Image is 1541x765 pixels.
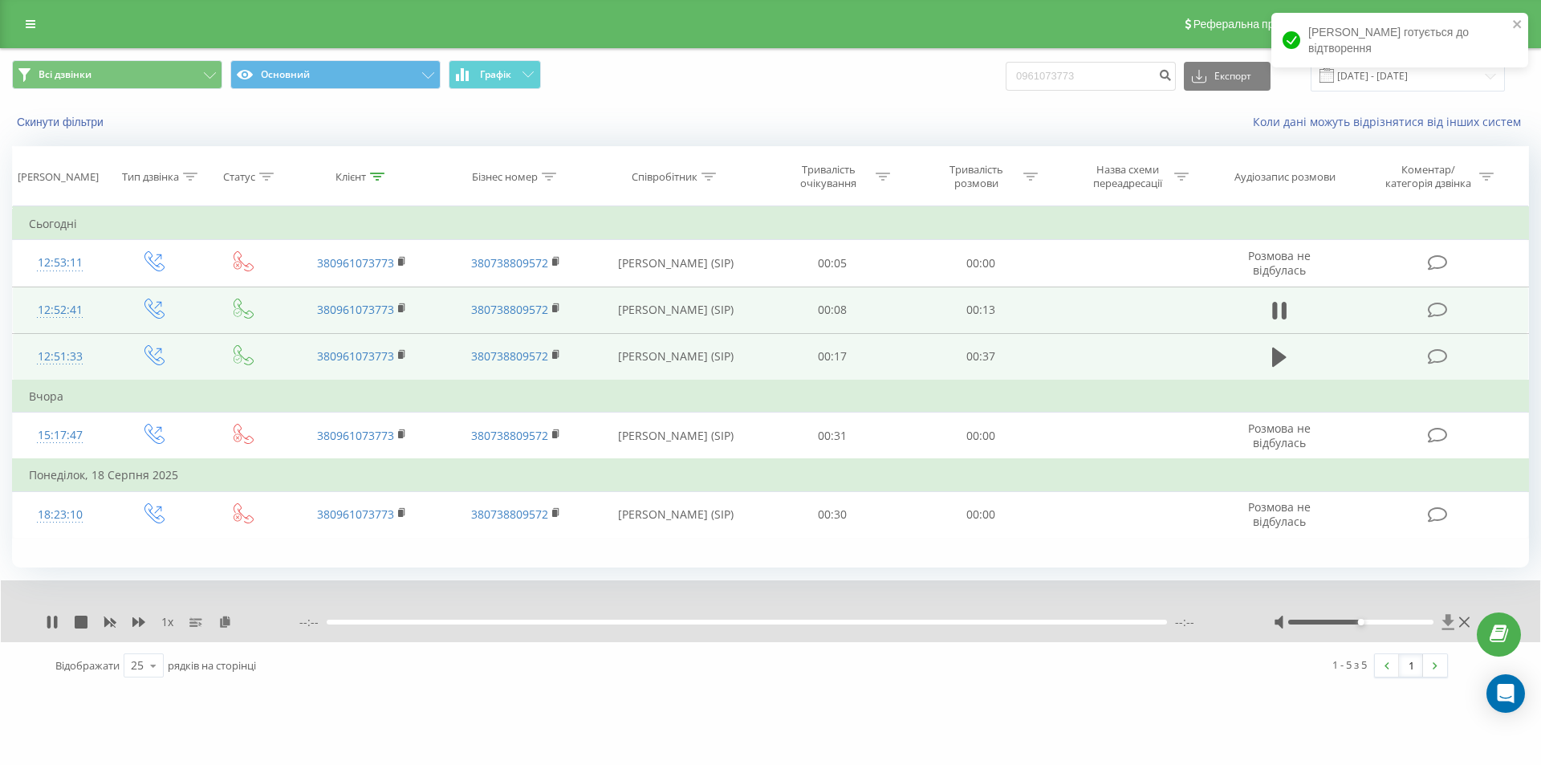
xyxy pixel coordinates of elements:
td: 00:30 [758,491,906,538]
div: Клієнт [335,170,366,184]
td: 00:13 [906,287,1054,333]
td: 00:37 [906,333,1054,380]
div: 18:23:10 [29,499,91,531]
div: 15:17:47 [29,420,91,451]
a: 380738809572 [471,507,548,522]
span: Реферальна програма [1193,18,1311,31]
a: 380961073773 [317,428,394,443]
div: Тип дзвінка [122,170,179,184]
div: 12:53:11 [29,247,91,279]
span: Розмова не відбулась [1248,421,1311,450]
div: Open Intercom Messenger [1486,674,1525,713]
button: Всі дзвінки [12,60,222,89]
a: 380961073773 [317,302,394,317]
td: 00:00 [906,491,1054,538]
td: [PERSON_NAME] (SIP) [592,240,758,287]
div: Тривалість розмови [933,163,1019,190]
a: 380738809572 [471,255,548,271]
a: 1 [1399,654,1423,677]
span: Розмова не відбулась [1248,248,1311,278]
div: Тривалість очікування [786,163,872,190]
button: Скинути фільтри [12,115,112,129]
a: Коли дані можуть відрізнятися вiд інших систем [1253,114,1529,129]
span: Розмова не відбулась [1248,499,1311,529]
td: 00:00 [906,240,1054,287]
td: Вчора [13,380,1529,413]
a: 380961073773 [317,255,394,271]
td: [PERSON_NAME] (SIP) [592,333,758,380]
div: Аудіозапис розмови [1234,170,1336,184]
div: 12:51:33 [29,341,91,372]
div: Бізнес номер [472,170,538,184]
button: Графік [449,60,541,89]
div: Статус [223,170,255,184]
span: --:-- [299,614,327,630]
td: 00:05 [758,240,906,287]
span: рядків на сторінці [168,658,256,673]
td: [PERSON_NAME] (SIP) [592,413,758,460]
div: 25 [131,657,144,673]
a: 380738809572 [471,428,548,443]
div: Співробітник [632,170,697,184]
a: 380738809572 [471,302,548,317]
span: Відображати [55,658,120,673]
td: 00:08 [758,287,906,333]
button: Експорт [1184,62,1271,91]
td: 00:17 [758,333,906,380]
div: [PERSON_NAME] [18,170,99,184]
a: 380738809572 [471,348,548,364]
span: --:-- [1175,614,1194,630]
a: 380961073773 [317,348,394,364]
div: 1 - 5 з 5 [1332,657,1367,673]
td: [PERSON_NAME] (SIP) [592,491,758,538]
td: Понеділок, 18 Серпня 2025 [13,459,1529,491]
div: Accessibility label [1357,619,1364,625]
span: Всі дзвінки [39,68,91,81]
div: Коментар/категорія дзвінка [1381,163,1475,190]
input: Пошук за номером [1006,62,1176,91]
button: Основний [230,60,441,89]
div: Назва схеми переадресації [1084,163,1170,190]
td: [PERSON_NAME] (SIP) [592,287,758,333]
button: close [1512,18,1523,33]
span: 1 x [161,614,173,630]
div: [PERSON_NAME] готується до відтворення [1271,13,1528,67]
span: Графік [480,69,511,80]
div: 12:52:41 [29,295,91,326]
td: Сьогодні [13,208,1529,240]
td: 00:31 [758,413,906,460]
td: 00:00 [906,413,1054,460]
a: 380961073773 [317,507,394,522]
